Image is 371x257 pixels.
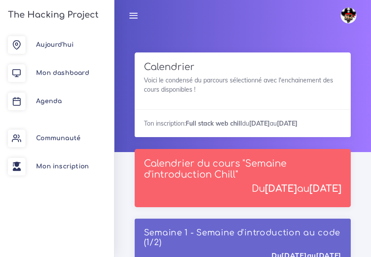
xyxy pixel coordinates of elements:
[144,76,342,94] p: Voici le condensé du parcours sélectionné avec l'enchainement des cours disponibles !
[337,3,363,28] a: avatar
[252,183,342,194] div: Du au
[36,98,62,104] span: Agenda
[144,158,342,181] p: Calendrier du cours "Semaine d'introduction Chill"
[36,41,73,48] span: Aujourd'hui
[265,183,297,194] strong: [DATE]
[277,119,298,127] strong: [DATE]
[144,62,342,73] h3: Calendrier
[36,135,81,142] span: Communauté
[309,183,342,194] strong: [DATE]
[144,228,340,247] a: Semaine 1 - Semaine d'introduction au code (1/2)
[249,119,270,127] strong: [DATE]
[135,109,351,137] div: Ton inscription: du au
[36,163,89,170] span: Mon inscription
[341,7,356,23] img: avatar
[36,70,89,76] span: Mon dashboard
[186,119,242,127] strong: Full stack web chill
[5,10,99,20] h3: The Hacking Project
